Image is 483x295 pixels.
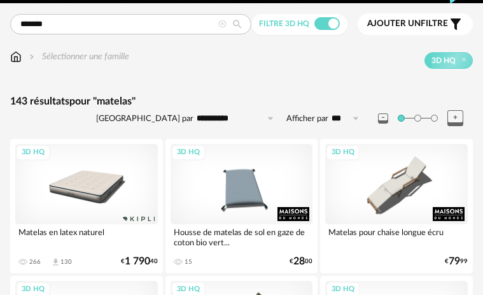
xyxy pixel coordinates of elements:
label: [GEOGRAPHIC_DATA] par [96,113,193,124]
label: Afficher par [286,113,328,124]
img: svg+xml;base64,PHN2ZyB3aWR0aD0iMTYiIGhlaWdodD0iMTYiIHZpZXdCb3g9IjAgMCAxNiAxNiIgZmlsbD0ibm9uZSIgeG... [27,50,37,63]
span: Filter icon [448,17,463,32]
span: pour "matelas" [69,96,136,106]
div: Sélectionner une famille [27,50,129,63]
div: € 40 [121,257,158,266]
button: Ajouter unfiltre Filter icon [358,13,473,35]
div: Matelas en latex naturel [15,224,158,250]
a: 3D HQ Matelas pour chaise longue écru €7999 [320,139,473,273]
div: 143 résultats [10,95,473,108]
div: Housse de matelas de sol en gaze de coton bio vert... [171,224,313,250]
span: 3D HQ [431,55,456,66]
div: € 00 [290,257,312,266]
div: Matelas pour chaise longue écru [325,224,468,250]
div: € 99 [445,257,468,266]
div: 130 [60,258,72,266]
img: svg+xml;base64,PHN2ZyB3aWR0aD0iMTYiIGhlaWdodD0iMTciIHZpZXdCb3g9IjAgMCAxNiAxNyIgZmlsbD0ibm9uZSIgeG... [10,50,22,63]
div: 266 [29,258,41,266]
span: 79 [449,257,460,266]
span: Ajouter un [367,19,421,28]
div: 3D HQ [171,145,206,161]
span: 1 790 [125,257,150,266]
a: 3D HQ Housse de matelas de sol en gaze de coton bio vert... 15 €2800 [165,139,318,273]
div: 3D HQ [326,145,360,161]
span: 28 [293,257,305,266]
span: Filtre 3D HQ [259,20,309,27]
a: 3D HQ Matelas en latex naturel 266 Download icon 130 €1 79040 [10,139,163,273]
div: 3D HQ [16,145,50,161]
div: 15 [185,258,192,266]
span: Download icon [51,257,60,267]
span: filtre [367,18,448,29]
